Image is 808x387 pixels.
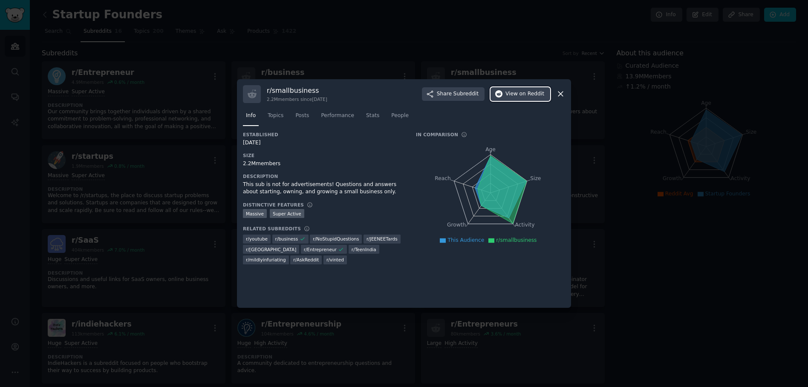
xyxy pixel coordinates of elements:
a: Performance [318,109,357,126]
span: Posts [295,112,309,120]
span: Performance [321,112,354,120]
div: This sub is not for advertisements! Questions and answers about starting, owning, and growing a s... [243,181,404,196]
tspan: Age [485,146,496,152]
h3: Distinctive Features [243,202,304,208]
span: View [505,90,544,98]
span: r/ [GEOGRAPHIC_DATA] [246,247,296,252]
span: r/ TeenIndia [352,247,376,252]
span: Topics [268,112,283,120]
span: Subreddit [453,90,479,98]
a: Stats [363,109,382,126]
span: r/ business [275,236,298,242]
a: Posts [292,109,312,126]
div: Super Active [270,209,304,218]
span: r/ JEENEETards [366,236,398,242]
div: 2.2M members [243,160,404,168]
span: r/ AskReddit [293,257,319,263]
span: This Audience [447,237,484,243]
a: People [388,109,412,126]
div: Massive [243,209,267,218]
a: Info [243,109,259,126]
h3: Established [243,132,404,138]
tspan: Reach [435,175,451,181]
h3: In Comparison [416,132,458,138]
span: r/ vinted [326,257,344,263]
span: r/ mildlyinfuriating [246,257,286,263]
span: r/ youtube [246,236,268,242]
h3: r/ smallbusiness [267,86,327,95]
span: Stats [366,112,379,120]
a: Topics [265,109,286,126]
div: [DATE] [243,139,404,147]
span: People [391,112,409,120]
button: Viewon Reddit [491,87,550,101]
span: Share [437,90,479,98]
span: r/ Entrepreneur [304,247,337,252]
div: 2.2M members since [DATE] [267,96,327,102]
button: ShareSubreddit [422,87,485,101]
span: Info [246,112,256,120]
tspan: Growth [447,222,466,228]
h3: Description [243,173,404,179]
h3: Size [243,152,404,158]
h3: Related Subreddits [243,226,301,232]
span: r/ NoStupidQuestions [313,236,359,242]
tspan: Activity [515,222,535,228]
tspan: Size [530,175,541,181]
span: r/smallbusiness [496,237,537,243]
span: on Reddit [519,90,544,98]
